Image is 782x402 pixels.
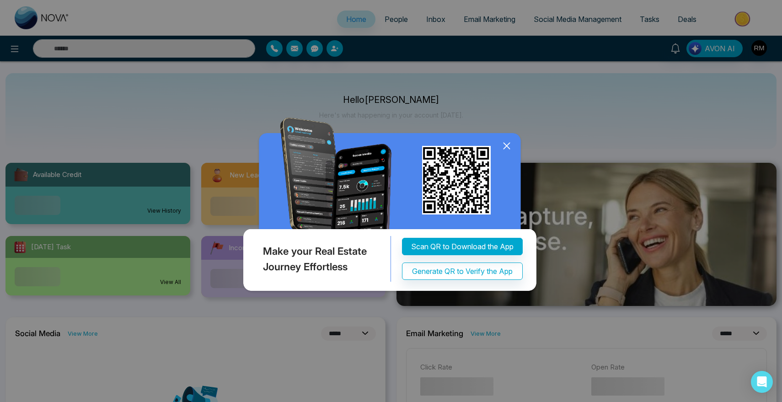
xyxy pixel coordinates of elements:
img: qr_for_download_app.png [422,146,491,214]
div: Open Intercom Messenger [751,371,773,393]
img: QRModal [241,118,541,295]
button: Generate QR to Verify the App [402,263,523,280]
button: Scan QR to Download the App [402,238,523,255]
div: Make your Real Estate Journey Effortless [241,236,391,282]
